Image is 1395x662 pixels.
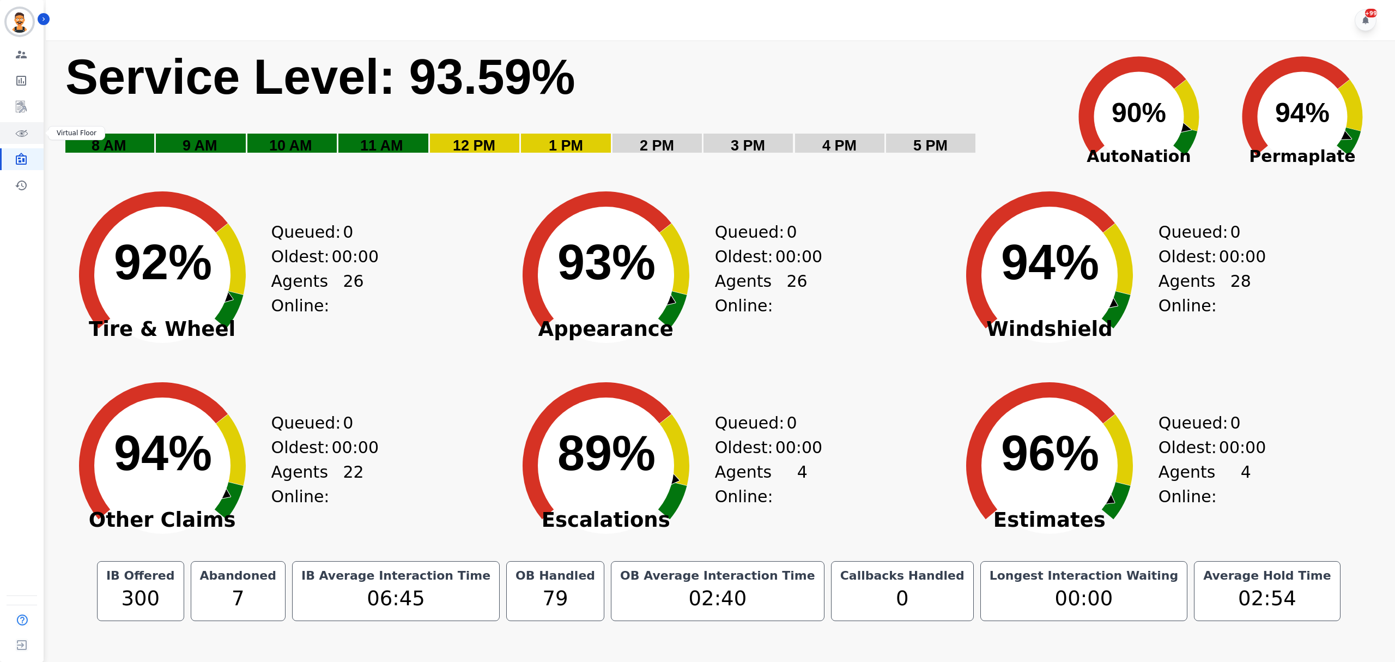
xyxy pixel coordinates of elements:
[1159,220,1240,244] div: Queued:
[271,460,364,509] div: Agents Online:
[65,50,575,104] text: Service Level: 93.59%
[269,137,312,154] text: 10 AM
[787,269,808,318] span: 26
[271,435,353,460] div: Oldest:
[1112,98,1166,128] text: 90%
[775,244,822,269] span: 00:00
[497,515,715,526] span: Escalations
[557,426,656,480] text: 89%
[941,515,1159,526] span: Estimates
[453,137,495,154] text: 12 PM
[198,568,278,583] div: Abandoned
[343,220,353,244] span: 0
[332,435,379,460] span: 00:00
[1230,269,1251,318] span: 28
[822,137,857,154] text: 4 PM
[1159,411,1240,435] div: Queued:
[913,137,948,154] text: 5 PM
[1230,220,1241,244] span: 0
[513,583,597,614] div: 79
[1001,426,1099,480] text: 96%
[1275,98,1330,128] text: 94%
[1219,244,1266,269] span: 00:00
[557,235,656,290] text: 93%
[1201,568,1333,583] div: Average Hold Time
[114,426,212,480] text: 94%
[271,269,364,318] div: Agents Online:
[715,460,808,509] div: Agents Online:
[1159,435,1240,460] div: Oldest:
[1001,235,1099,290] text: 94%
[343,269,363,318] span: 26
[838,583,967,614] div: 0
[987,568,1181,583] div: Longest Interaction Waiting
[497,324,715,335] span: Appearance
[104,583,177,614] div: 300
[987,583,1181,614] div: 00:00
[64,47,1051,170] svg: Service Level: 0%
[1057,144,1221,168] span: AutoNation
[1159,269,1251,318] div: Agents Online:
[838,568,967,583] div: Callbacks Handled
[618,583,817,614] div: 02:40
[343,460,363,509] span: 22
[715,411,797,435] div: Queued:
[92,137,126,154] text: 8 AM
[1241,460,1251,509] span: 4
[1230,411,1241,435] span: 0
[513,568,597,583] div: OB Handled
[618,568,817,583] div: OB Average Interaction Time
[183,137,217,154] text: 9 AM
[715,220,797,244] div: Queued:
[1221,144,1384,168] span: Permaplate
[53,324,271,335] span: Tire & Wheel
[360,137,403,154] text: 11 AM
[1159,460,1251,509] div: Agents Online:
[343,411,353,435] span: 0
[775,435,822,460] span: 00:00
[1201,583,1333,614] div: 02:54
[797,460,808,509] span: 4
[640,137,674,154] text: 2 PM
[53,515,271,526] span: Other Claims
[271,220,353,244] div: Queued:
[104,568,177,583] div: IB Offered
[271,411,353,435] div: Queued:
[715,435,797,460] div: Oldest:
[299,568,493,583] div: IB Average Interaction Time
[786,220,797,244] span: 0
[271,244,353,269] div: Oldest:
[731,137,765,154] text: 3 PM
[332,244,379,269] span: 00:00
[715,244,797,269] div: Oldest:
[299,583,493,614] div: 06:45
[786,411,797,435] span: 0
[715,269,808,318] div: Agents Online:
[1159,244,1240,269] div: Oldest:
[198,583,278,614] div: 7
[941,324,1159,335] span: Windshield
[114,235,212,290] text: 92%
[7,9,33,35] img: Bordered avatar
[549,137,583,154] text: 1 PM
[1365,9,1377,17] div: +99
[1219,435,1266,460] span: 00:00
